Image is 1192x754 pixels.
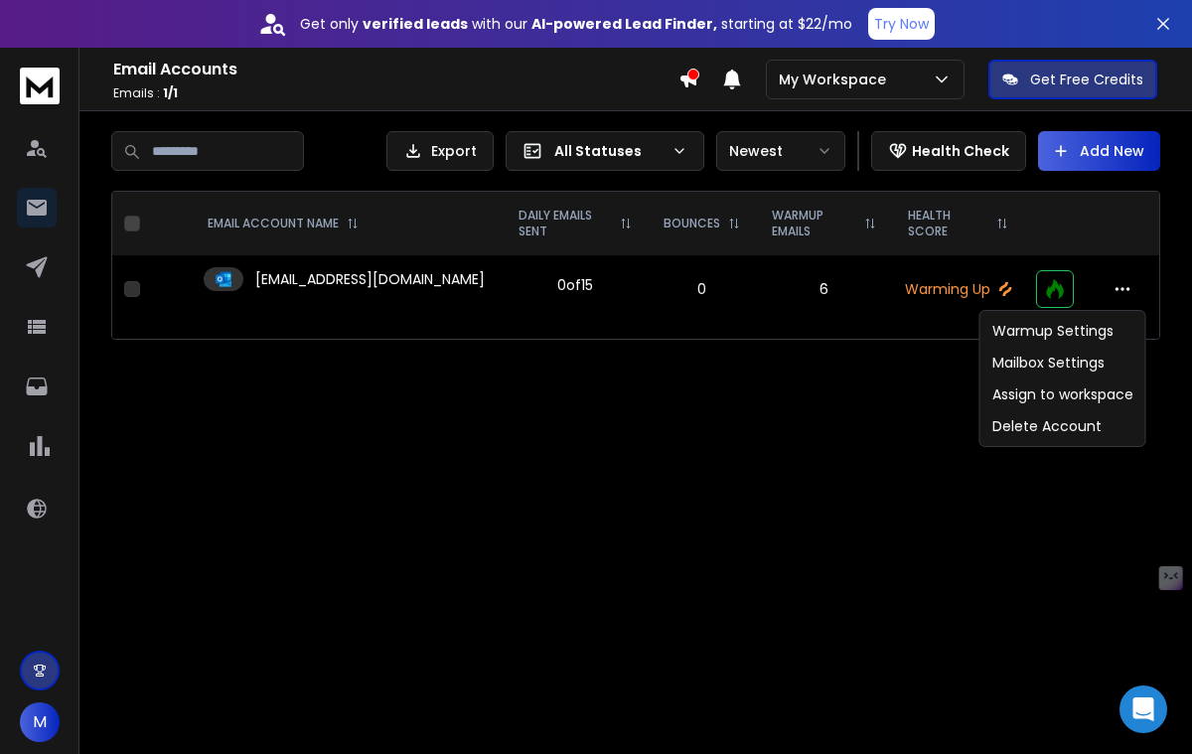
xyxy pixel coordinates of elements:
[904,279,1012,299] p: Warming Up
[531,14,717,34] strong: AI-powered Lead Finder,
[984,410,1141,442] div: Delete Account
[984,378,1141,410] div: Assign to workspace
[1030,70,1143,89] p: Get Free Credits
[113,58,678,81] h1: Email Accounts
[660,279,744,299] p: 0
[557,275,593,295] div: 0 of 15
[772,208,857,239] p: WARMUP EMAILS
[363,14,468,34] strong: verified leads
[386,131,494,171] button: Export
[908,208,988,239] p: HEALTH SCORE
[779,70,894,89] p: My Workspace
[208,216,359,231] div: EMAIL ACCOUNT NAME
[984,315,1141,347] div: Warmup Settings
[912,141,1009,161] p: Health Check
[716,131,845,171] button: Newest
[984,347,1141,378] div: Mailbox Settings
[664,216,720,231] p: BOUNCES
[20,702,60,742] span: M
[756,255,893,323] td: 6
[255,269,485,289] p: [EMAIL_ADDRESS][DOMAIN_NAME]
[20,68,60,104] img: logo
[163,84,178,101] span: 1 / 1
[1038,131,1160,171] button: Add New
[554,141,664,161] p: All Statuses
[519,208,611,239] p: DAILY EMAILS SENT
[874,14,929,34] p: Try Now
[1119,685,1167,733] div: Open Intercom Messenger
[300,14,852,34] p: Get only with our starting at $22/mo
[113,85,678,101] p: Emails :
